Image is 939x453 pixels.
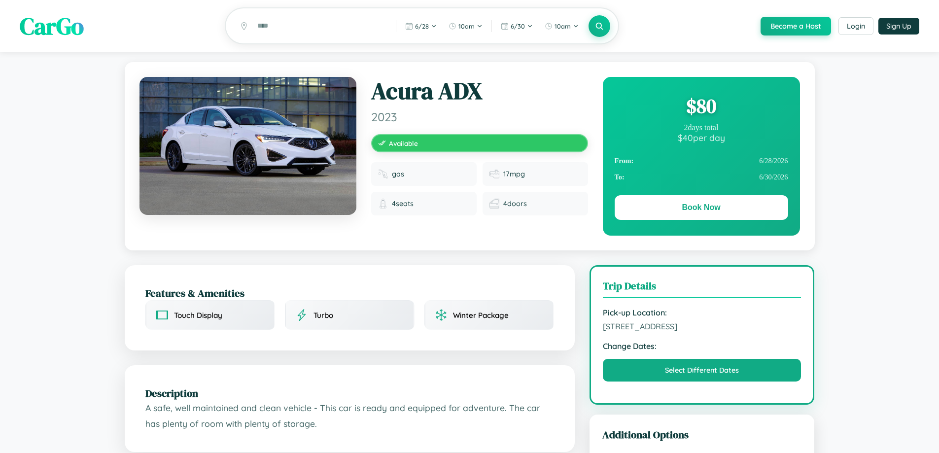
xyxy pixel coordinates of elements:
button: 10am [444,18,487,34]
span: CarGo [20,10,84,42]
div: 6 / 30 / 2026 [615,169,788,185]
img: Fuel efficiency [489,169,499,179]
span: 17 mpg [503,170,525,178]
span: Turbo [313,311,333,320]
strong: To: [615,173,625,181]
img: Fuel type [378,169,388,179]
button: Become a Host [761,17,831,35]
div: 6 / 28 / 2026 [615,153,788,169]
span: Available [389,139,418,147]
span: [STREET_ADDRESS] [603,321,801,331]
img: Doors [489,199,499,209]
img: Acura ADX 2023 [139,77,356,215]
h2: Features & Amenities [145,286,554,300]
span: Touch Display [174,311,222,320]
span: 6 / 28 [415,22,429,30]
h1: Acura ADX [371,77,588,105]
span: 2023 [371,109,588,124]
div: 2 days total [615,123,788,132]
span: gas [392,170,404,178]
span: 6 / 30 [511,22,525,30]
button: 10am [540,18,584,34]
span: 10am [458,22,475,30]
div: $ 80 [615,93,788,119]
strong: Pick-up Location: [603,308,801,317]
button: Login [838,17,873,35]
strong: From: [615,157,634,165]
button: 6/30 [496,18,538,34]
h2: Description [145,386,554,400]
span: 4 seats [392,199,414,208]
img: Seats [378,199,388,209]
span: Winter Package [453,311,509,320]
button: 6/28 [400,18,442,34]
button: Select Different Dates [603,359,801,382]
strong: Change Dates: [603,341,801,351]
button: Book Now [615,195,788,220]
h3: Additional Options [602,427,802,442]
div: $ 40 per day [615,132,788,143]
h3: Trip Details [603,279,801,298]
span: 10am [555,22,571,30]
span: 4 doors [503,199,527,208]
button: Sign Up [878,18,919,35]
p: A safe, well maintained and clean vehicle - This car is ready and equipped for adventure. The car... [145,400,554,431]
